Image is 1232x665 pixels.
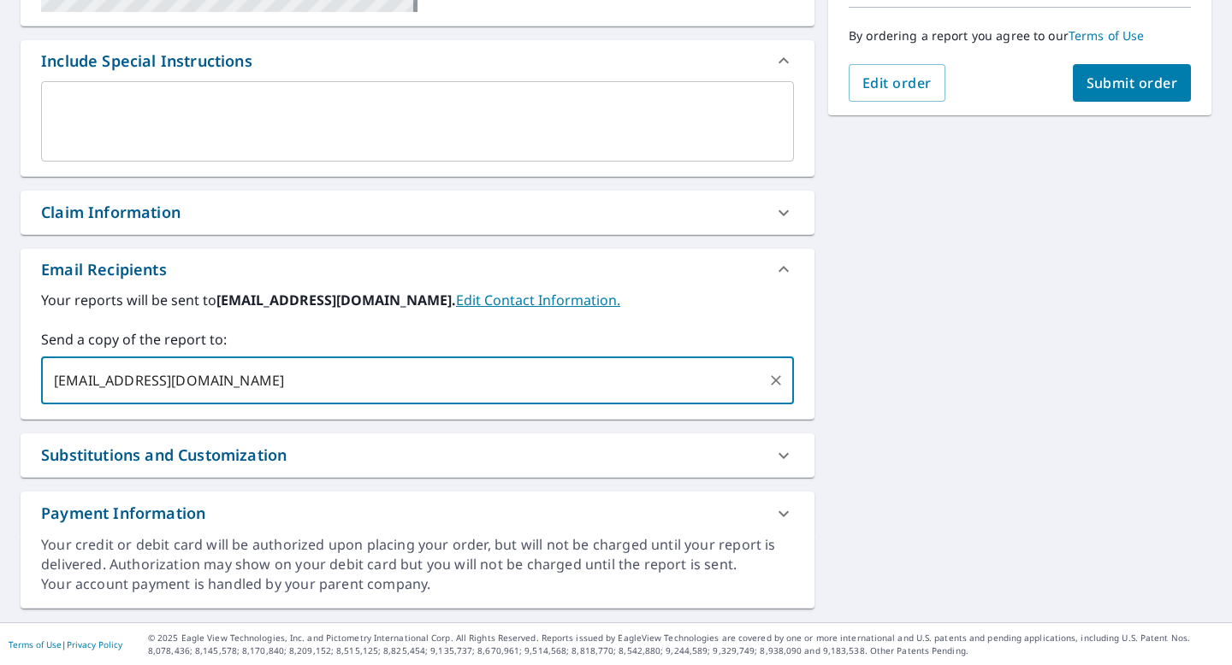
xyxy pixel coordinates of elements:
[41,444,287,467] div: Substitutions and Customization
[21,433,814,477] div: Substitutions and Customization
[41,574,794,594] div: Your account payment is handled by your parent company.
[41,502,205,525] div: Payment Information
[216,291,456,309] b: [EMAIL_ADDRESS][DOMAIN_NAME].
[41,201,181,224] div: Claim Information
[21,491,814,535] div: Payment Information
[41,258,167,281] div: Email Recipients
[9,639,122,650] p: |
[849,28,1191,44] p: By ordering a report you agree to our
[21,191,814,234] div: Claim Information
[456,291,620,309] a: EditContactInfo
[9,639,62,650] a: Terms of Use
[1069,27,1145,44] a: Terms of Use
[41,329,794,350] label: Send a copy of the report to:
[148,632,1223,657] p: © 2025 Eagle View Technologies, Inc. and Pictometry International Corp. All Rights Reserved. Repo...
[21,40,814,81] div: Include Special Instructions
[21,249,814,290] div: Email Recipients
[764,368,788,392] button: Clear
[41,535,794,574] div: Your credit or debit card will be authorized upon placing your order, but will not be charged unt...
[1087,74,1178,92] span: Submit order
[41,50,252,73] div: Include Special Instructions
[862,74,932,92] span: Edit order
[41,290,794,310] label: Your reports will be sent to
[849,64,945,102] button: Edit order
[1073,64,1192,102] button: Submit order
[67,639,122,650] a: Privacy Policy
